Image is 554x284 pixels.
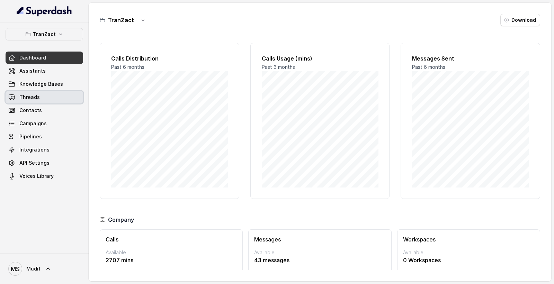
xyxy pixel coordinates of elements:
span: Past 6 months [412,64,445,70]
p: TranZact [33,30,56,38]
a: API Settings [6,157,83,169]
a: Contacts [6,104,83,117]
h3: TranZact [108,16,134,24]
a: Campaigns [6,117,83,130]
span: Voices Library [19,173,54,180]
span: Contacts [19,107,42,114]
span: API Settings [19,159,50,166]
a: Voices Library [6,170,83,182]
span: Integrations [19,146,50,153]
span: Threads [19,94,40,101]
h3: Company [108,216,134,224]
h2: Calls Distribution [111,54,228,63]
p: 2707 mins [106,256,237,264]
span: Dashboard [19,54,46,61]
p: Available [254,249,385,256]
button: Download [500,14,540,26]
img: light.svg [17,6,72,17]
button: TranZact [6,28,83,40]
span: Mudit [26,265,41,272]
h3: Calls [106,235,237,244]
h3: Messages [254,235,385,244]
a: Pipelines [6,130,83,143]
h2: Calls Usage (mins) [262,54,378,63]
p: 0 Workspaces [403,256,534,264]
a: Knowledge Bases [6,78,83,90]
a: Threads [6,91,83,103]
p: Available [106,249,237,256]
span: Campaigns [19,120,47,127]
a: Assistants [6,65,83,77]
span: Knowledge Bases [19,81,63,88]
span: Past 6 months [111,64,144,70]
span: Past 6 months [262,64,295,70]
p: Available [403,249,534,256]
a: Dashboard [6,52,83,64]
p: 43 messages [254,256,385,264]
a: Mudit [6,259,83,278]
span: Assistants [19,67,46,74]
text: MS [11,265,20,273]
a: Integrations [6,144,83,156]
h2: Messages Sent [412,54,529,63]
span: Pipelines [19,133,42,140]
h3: Workspaces [403,235,534,244]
